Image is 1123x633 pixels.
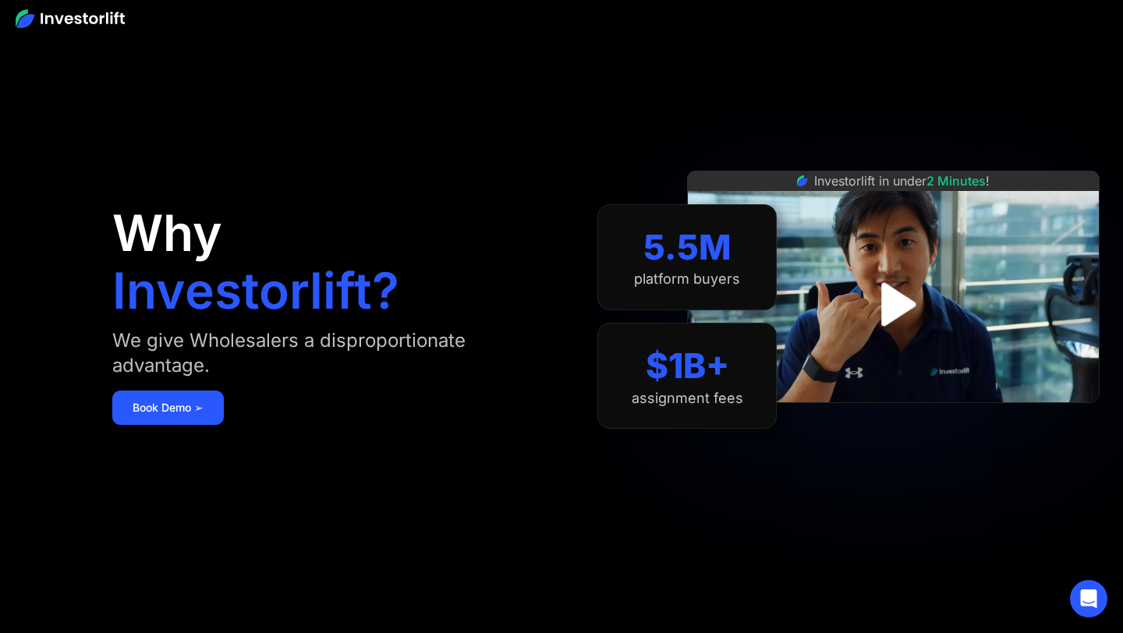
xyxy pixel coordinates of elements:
h1: Investorlift? [112,266,399,316]
div: 5.5M [643,227,732,268]
h1: Why [112,208,222,258]
div: platform buyers [634,271,740,288]
a: Book Demo ➢ [112,391,224,425]
div: assignment fees [632,390,743,407]
div: Open Intercom Messenger [1070,580,1107,617]
div: $1B+ [646,345,729,387]
a: open lightbox [859,270,928,339]
div: We give Wholesalers a disproportionate advantage. [112,328,512,378]
div: Investorlift in under ! [814,172,990,190]
iframe: Customer reviews powered by Trustpilot [777,411,1011,430]
span: 2 Minutes [926,173,986,189]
